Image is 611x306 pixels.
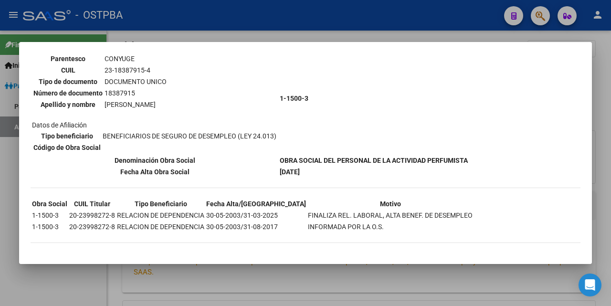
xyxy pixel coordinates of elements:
[102,131,277,141] td: BENEFICIARIOS DE SEGURO DE DESEMPLEO (LEY 24.013)
[116,199,205,209] th: Tipo Beneficiario
[32,222,68,232] td: 1-1500-3
[206,222,306,232] td: 30-05-2003/31-08-2017
[104,65,167,75] td: 23-18387915-4
[280,157,468,164] b: OBRA SOCIAL DEL PERSONAL DE LA ACTIVIDAD PERFUMISTA
[32,199,68,209] th: Obra Social
[206,210,306,221] td: 30-05-2003/31-03-2025
[579,274,601,296] div: Open Intercom Messenger
[69,222,116,232] td: 20-23998272-8
[280,95,308,102] b: 1-1500-3
[307,222,473,232] td: INFORMADA POR LA O.S.
[33,53,103,64] th: Parentesco
[33,131,101,141] th: Tipo beneficiario
[104,88,167,98] td: 18387915
[116,210,205,221] td: RELACION DE DEPENDENCIA
[104,76,167,87] td: DOCUMENTO UNICO
[33,76,103,87] th: Tipo de documento
[206,199,306,209] th: Fecha Alta/[GEOGRAPHIC_DATA]
[32,167,278,177] th: Fecha Alta Obra Social
[104,53,167,64] td: CONYUGE
[32,155,278,166] th: Denominación Obra Social
[33,88,103,98] th: Número de documento
[33,142,101,153] th: Código de Obra Social
[32,210,68,221] td: 1-1500-3
[32,42,278,154] td: Datos personales Datos de Afiliación
[33,65,103,75] th: CUIL
[69,210,116,221] td: 20-23998272-8
[280,168,300,176] b: [DATE]
[307,199,473,209] th: Motivo
[307,210,473,221] td: FINALIZA REL. LABORAL, ALTA BENEF. DE DESEMPLEO
[33,99,103,110] th: Apellido y nombre
[69,199,116,209] th: CUIL Titular
[116,222,205,232] td: RELACION DE DEPENDENCIA
[104,99,167,110] td: [PERSON_NAME]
